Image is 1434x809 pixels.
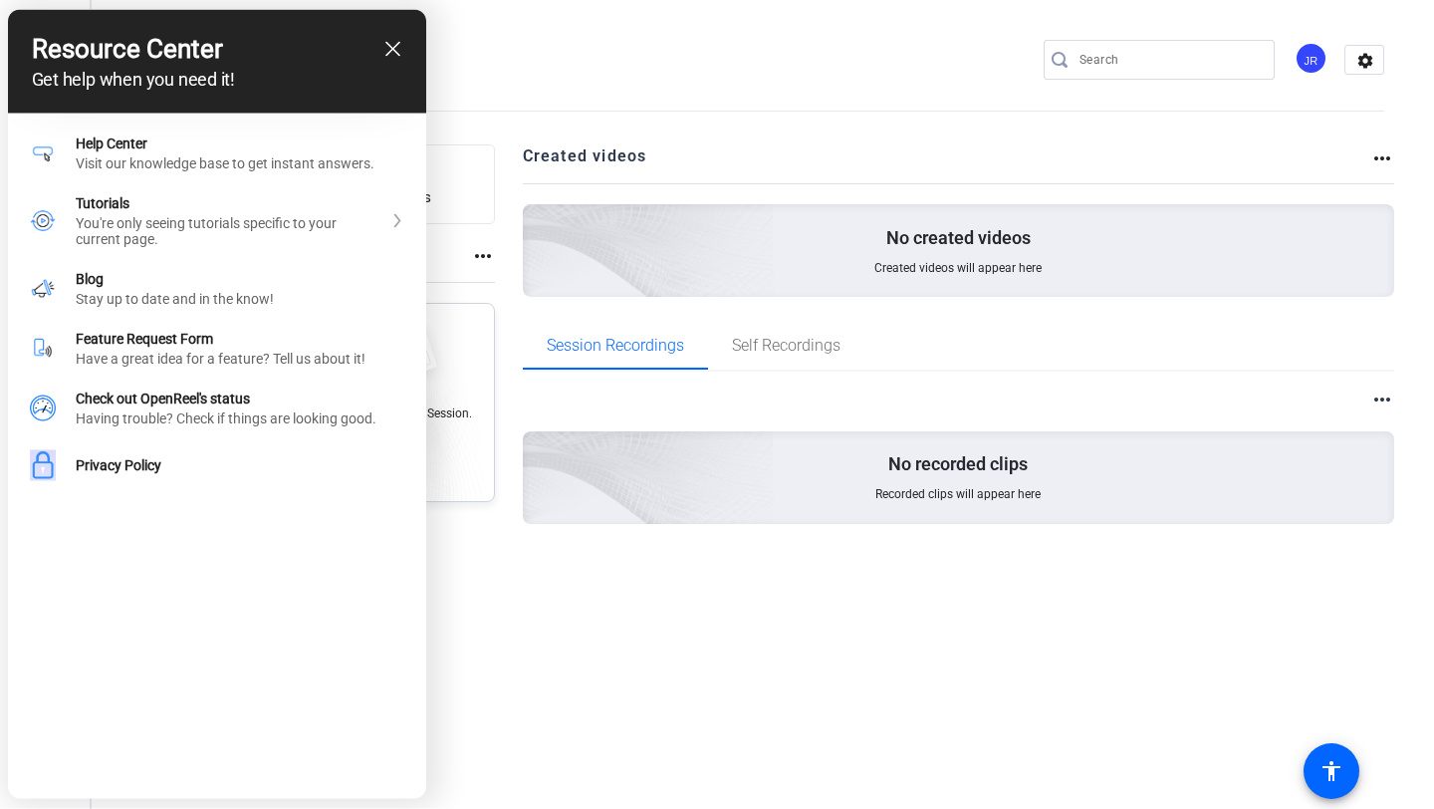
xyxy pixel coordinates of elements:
[76,215,382,247] div: You're only seeing tutorials specific to your current page.
[30,450,56,481] img: module icon
[30,208,56,234] img: module icon
[32,69,402,90] h4: Get help when you need it!
[8,259,426,319] div: Blog
[76,271,404,287] div: Blog
[76,291,404,307] div: Stay up to date and in the know!
[8,183,426,259] div: Tutorials
[30,276,56,302] img: module icon
[8,379,426,438] div: Check out OpenReel's status
[76,457,404,473] div: Privacy Policy
[30,140,56,166] img: module icon
[76,135,404,151] div: Help Center
[30,336,56,362] img: module icon
[76,195,382,211] div: Tutorials
[8,319,426,379] div: Feature Request Form
[391,214,403,228] svg: expand
[76,391,404,406] div: Check out OpenReel's status
[30,396,56,421] img: module icon
[8,124,426,183] div: Help Center
[383,40,402,59] div: close resource center
[76,155,404,171] div: Visit our knowledge base to get instant answers.
[8,114,426,493] div: entering resource center home
[8,114,426,493] div: Resource center home modules
[76,351,404,367] div: Have a great idea for a feature? Tell us about it!
[76,331,404,347] div: Feature Request Form
[8,438,426,493] div: Privacy Policy
[76,410,404,426] div: Having trouble? Check if things are looking good.
[32,34,402,64] h3: Resource Center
